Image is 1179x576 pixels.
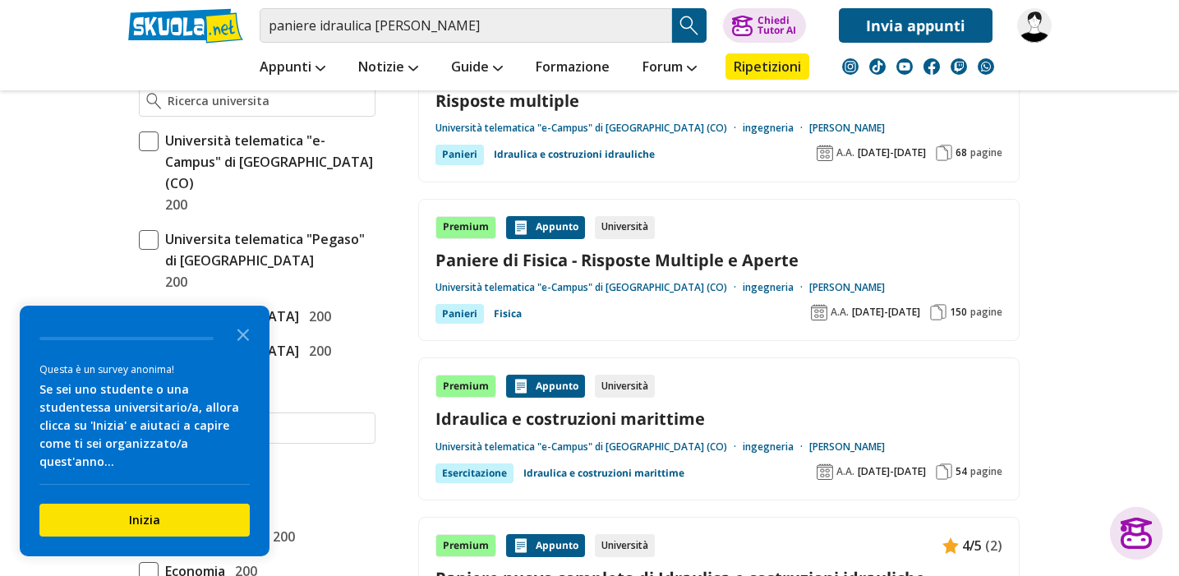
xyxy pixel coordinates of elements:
img: Appunti contenuto [513,378,529,394]
div: Survey [20,306,269,556]
span: Universita telematica "Pegaso" di [GEOGRAPHIC_DATA] [159,228,375,271]
img: Anno accademico [817,463,833,480]
button: Close the survey [227,317,260,350]
span: 4/5 [962,535,982,556]
span: 200 [302,340,331,362]
img: Ricerca universita [146,93,162,109]
div: Università [595,534,655,557]
img: Cerca appunti, riassunti o versioni [677,13,702,38]
a: [PERSON_NAME] [809,122,885,135]
a: Guide [447,53,507,83]
img: Appunti contenuto [513,537,529,554]
div: Università [595,375,655,398]
div: Premium [435,216,496,239]
span: 200 [159,194,187,215]
span: 200 [159,271,187,293]
a: Università telematica "e-Campus" di [GEOGRAPHIC_DATA] (CO) [435,122,743,135]
img: Pagine [930,304,946,320]
a: [PERSON_NAME] [809,281,885,294]
img: twitch [951,58,967,75]
div: Università [595,216,655,239]
img: Anno accademico [817,145,833,161]
span: 150 [950,306,967,319]
img: Pagine [936,463,952,480]
img: WhatsApp [978,58,994,75]
span: 68 [956,146,967,159]
a: Ripetizioni [725,53,809,80]
a: Idraulica e costruzioni marittime [523,463,684,483]
img: Anno accademico [811,304,827,320]
div: Se sei uno studente o una studentessa universitario/a, allora clicca su 'Inizia' e aiutaci a capi... [39,380,250,471]
button: Search Button [672,8,707,43]
span: A.A. [836,146,854,159]
a: Idraulica e costruzioni idrauliche [494,145,655,164]
img: Appunti contenuto [942,537,959,554]
span: pagine [970,306,1002,319]
input: Cerca appunti, riassunti o versioni [260,8,672,43]
span: [DATE]-[DATE] [852,306,920,319]
span: A.A. [836,465,854,478]
span: Università telematica "e-Campus" di [GEOGRAPHIC_DATA] (CO) [159,130,375,194]
a: Formazione [532,53,614,83]
a: Università telematica "e-Campus" di [GEOGRAPHIC_DATA] (CO) [435,281,743,294]
img: facebook [923,58,940,75]
a: ingegneria [743,440,809,454]
div: Esercitazione [435,463,514,483]
a: Forum [638,53,701,83]
a: Paniere di Fisica - Risposte Multiple e Aperte [435,249,1002,271]
div: Panieri [435,304,484,324]
a: Università telematica "e-Campus" di [GEOGRAPHIC_DATA] (CO) [435,440,743,454]
img: divisione [1017,8,1052,43]
div: Panieri [435,145,484,164]
span: (2) [985,535,1002,556]
a: Idraulica e costruzioni marittime [435,408,1002,430]
span: A.A. [831,306,849,319]
span: [DATE]-[DATE] [858,465,926,478]
button: Inizia [39,504,250,537]
button: ChiediTutor AI [723,8,806,43]
input: Ricerca universita [168,93,367,109]
div: Chiedi Tutor AI [758,16,796,35]
div: Appunto [506,534,585,557]
div: Premium [435,534,496,557]
img: Pagine [936,145,952,161]
div: Appunto [506,375,585,398]
span: 200 [302,306,331,327]
div: Premium [435,375,496,398]
span: pagine [970,465,1002,478]
div: Questa è un survey anonima! [39,362,250,377]
img: tiktok [869,58,886,75]
a: Invia appunti [839,8,992,43]
span: pagine [970,146,1002,159]
img: Appunti contenuto [513,219,529,236]
img: instagram [842,58,859,75]
span: 54 [956,465,967,478]
a: ingegneria [743,281,809,294]
a: Notizie [354,53,422,83]
span: 200 [266,526,295,547]
div: Appunto [506,216,585,239]
a: [PERSON_NAME] [809,440,885,454]
a: Fisica [494,304,522,324]
span: [DATE]-[DATE] [858,146,926,159]
a: Appunti [256,53,329,83]
a: ingegneria [743,122,809,135]
img: youtube [896,58,913,75]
